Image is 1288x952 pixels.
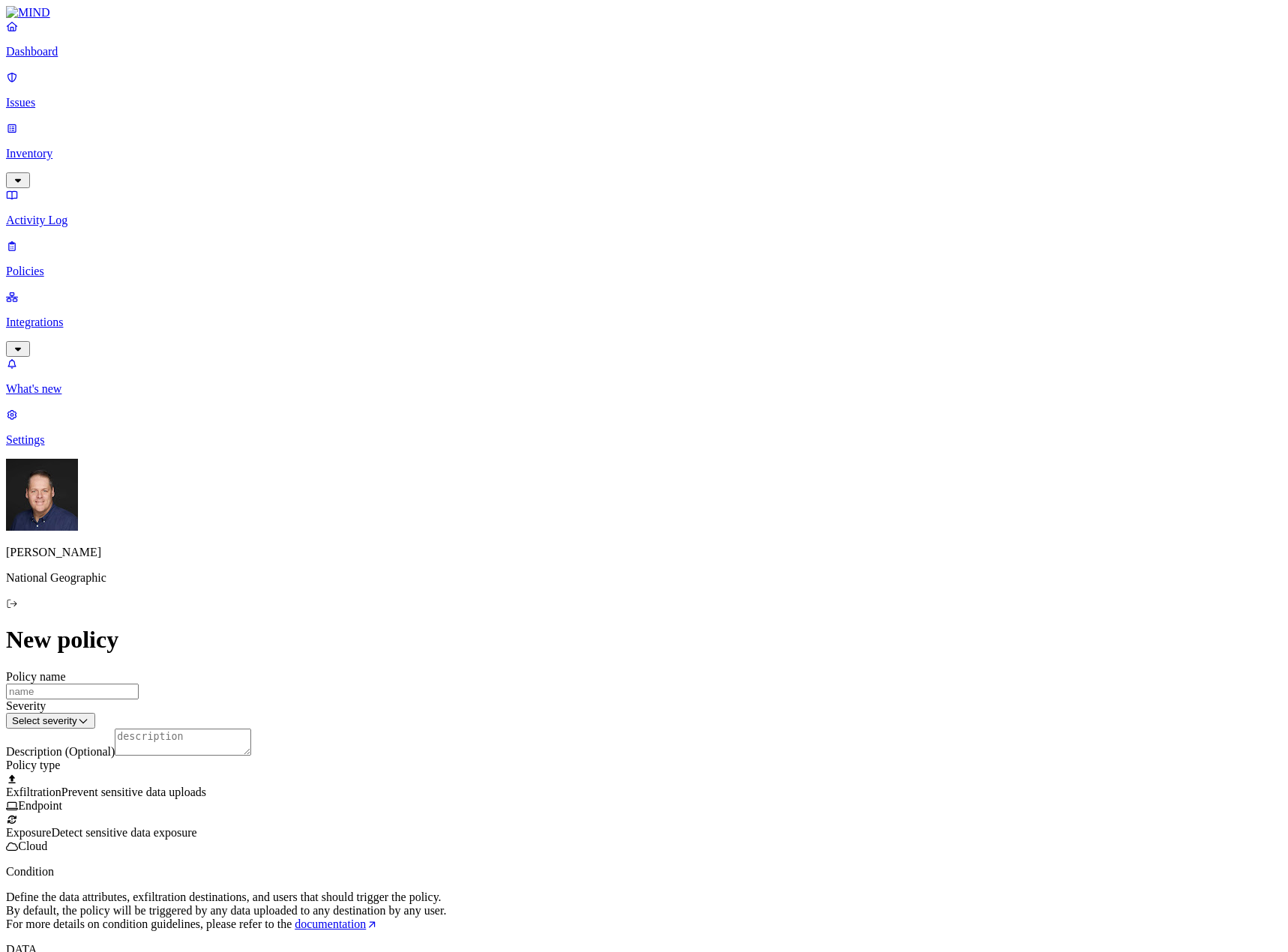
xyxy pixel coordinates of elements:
[6,45,1282,58] p: Dashboard
[6,188,1282,227] a: Activity Log
[6,799,1282,813] div: Endpoint
[6,459,78,531] img: Mark DeCarlo
[51,826,196,839] span: Detect sensitive data exposure
[6,6,50,19] img: MIND
[6,865,1282,879] p: Condition
[6,290,1282,355] a: Integrations
[6,759,60,771] label: Policy type
[6,19,1282,58] a: Dashboard
[6,147,1282,160] p: Inventory
[6,214,1282,227] p: Activity Log
[6,121,1282,186] a: Inventory
[6,96,1282,109] p: Issues
[6,571,1282,585] p: National Geographic
[6,546,1282,559] p: [PERSON_NAME]
[6,684,139,699] input: name
[61,786,206,798] span: Prevent sensitive data uploads
[6,6,1282,19] a: MIND
[6,891,1282,931] p: Define the data attributes, exfiltration destinations, and users that should trigger the policy. ...
[295,918,366,930] span: documentation
[295,918,378,930] a: documentation
[6,840,1282,853] div: Cloud
[6,70,1282,109] a: Issues
[6,357,1282,396] a: What's new
[6,382,1282,396] p: What's new
[6,699,46,712] label: Severity
[6,826,51,839] span: Exposure
[6,408,1282,447] a: Settings
[6,745,115,758] label: Description (Optional)
[6,265,1282,278] p: Policies
[6,786,61,798] span: Exfiltration
[6,433,1282,447] p: Settings
[6,626,1282,654] h1: New policy
[6,316,1282,329] p: Integrations
[6,670,66,683] label: Policy name
[6,239,1282,278] a: Policies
